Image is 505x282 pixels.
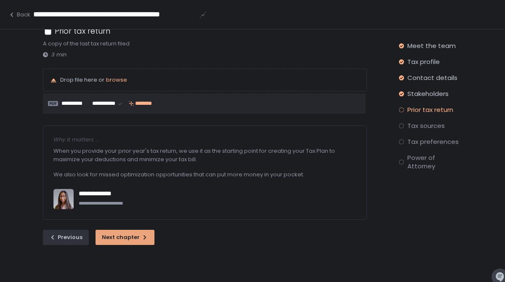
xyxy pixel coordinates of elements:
[53,167,356,182] div: We also look for missed optimization opportunities that can put more money in your pocket.
[106,76,127,84] button: browse
[43,40,367,48] div: A copy of the last tax return filed
[407,154,462,170] span: Power of Attorney
[49,234,82,241] div: Previous
[55,25,110,37] h1: Prior tax return
[60,76,127,84] p: Drop file here or
[8,11,30,19] button: Back
[407,74,457,82] span: Contact details
[407,58,440,66] span: Tax profile
[102,234,148,241] div: Next chapter
[407,42,456,50] span: Meet the team
[96,230,154,245] button: Next chapter
[43,51,367,59] div: 3 min
[53,136,356,144] div: Why it matters ...
[53,144,356,167] div: When you provide your prior year's tax return, we use it as the starting point for creating your ...
[407,90,449,98] span: Stakeholders
[407,106,453,114] span: Prior tax return
[43,230,89,245] button: Previous
[407,122,445,130] span: Tax sources
[407,138,459,146] span: Tax preferences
